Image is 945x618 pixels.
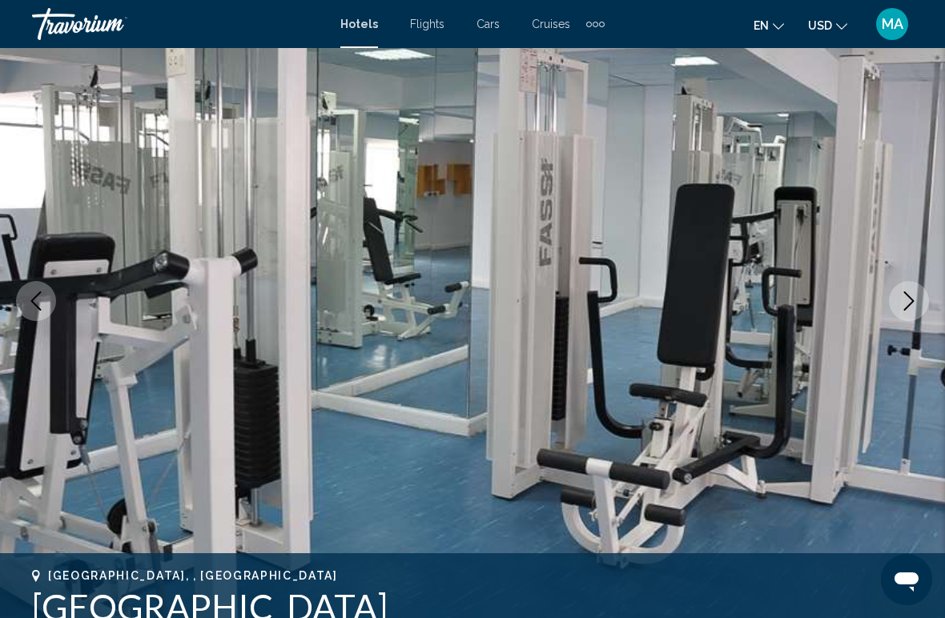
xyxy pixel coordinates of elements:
[754,19,769,32] span: en
[871,7,913,41] button: User Menu
[882,16,903,32] span: MA
[754,14,784,37] button: Change language
[808,14,847,37] button: Change currency
[808,19,832,32] span: USD
[410,18,444,30] a: Flights
[48,569,338,582] span: [GEOGRAPHIC_DATA], , [GEOGRAPHIC_DATA]
[889,281,929,321] button: Next image
[586,11,605,37] button: Extra navigation items
[340,18,378,30] a: Hotels
[16,281,56,321] button: Previous image
[532,18,570,30] a: Cruises
[477,18,500,30] a: Cars
[881,554,932,605] iframe: Кнопка запуска окна обмена сообщениями
[32,8,324,40] a: Travorium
